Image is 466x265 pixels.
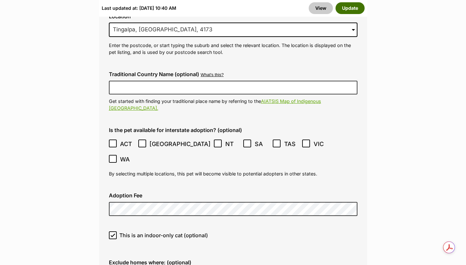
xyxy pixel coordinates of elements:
label: Is the pet available for interstate adoption? (optional) [109,127,357,133]
span: SA [255,140,269,148]
span: ACT [120,140,135,148]
button: Update [336,2,365,14]
span: WA [120,155,135,164]
span: TAS [284,140,299,148]
p: Enter the postcode, or start typing the suburb and select the relevant location. The location is ... [109,42,357,56]
p: Get started with finding your traditional place name by referring to the [109,98,357,112]
button: What's this? [201,73,224,77]
a: View [309,2,333,14]
label: Adoption Fee [109,192,357,198]
label: Location [109,13,357,19]
p: By selecting multiple locations, this pet will become visible to potential adopters in other states. [109,170,357,177]
span: NT [225,140,240,148]
div: Last updated at: [DATE] 10:40 AM [102,2,176,14]
span: VIC [314,140,328,148]
input: Enter suburb or postcode [109,23,357,37]
span: [GEOGRAPHIC_DATA] [149,140,211,148]
label: Traditional Country Name (optional) [109,71,199,77]
span: This is an indoor-only cat (optional) [119,231,208,239]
